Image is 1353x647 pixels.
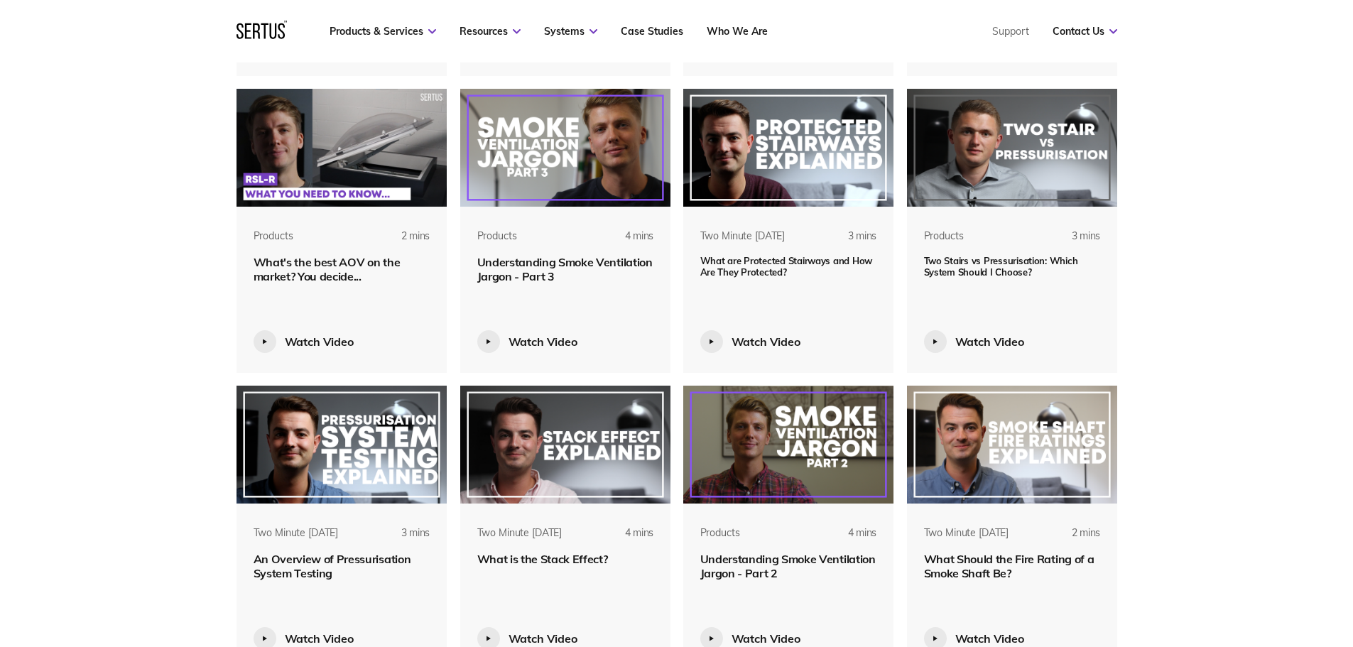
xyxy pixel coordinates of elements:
[955,631,1024,646] div: Watch Video
[924,255,1078,278] span: Two Stairs vs Pressurisation: Which System Should I Choose?
[477,552,608,566] span: What is the Stack Effect?
[700,229,786,244] div: Two Minute [DATE]
[700,552,876,580] span: Understanding Smoke Ventilation Jargon - Part 2
[1097,482,1353,647] iframe: Chat Widget
[509,335,577,349] div: Watch Video
[817,526,876,552] div: 4 mins
[477,229,517,244] div: Products
[955,335,1024,349] div: Watch Video
[1041,229,1100,255] div: 3 mins
[992,25,1029,38] a: Support
[330,25,436,38] a: Products & Services
[732,335,800,349] div: Watch Video
[544,25,597,38] a: Systems
[477,255,653,283] span: Understanding Smoke Ventilation Jargon - Part 3
[732,631,800,646] div: Watch Video
[700,255,873,278] span: What are Protected Stairways and How Are They Protected?
[477,526,563,540] div: Two Minute [DATE]
[254,255,401,283] span: What's the best AOV on the market? You decide...
[254,552,411,580] span: An Overview of Pressurisation System Testing
[707,25,768,38] a: Who We Are
[254,526,339,540] div: Two Minute [DATE]
[700,526,740,540] div: Products
[460,25,521,38] a: Resources
[924,552,1094,580] span: What Should the Fire Rating of a Smoke Shaft Be?
[371,526,430,552] div: 3 mins
[285,335,354,349] div: Watch Video
[254,229,293,244] div: Products
[594,526,653,552] div: 4 mins
[285,631,354,646] div: Watch Video
[509,631,577,646] div: Watch Video
[1041,526,1100,552] div: 2 mins
[1053,25,1117,38] a: Contact Us
[817,229,876,255] div: 3 mins
[594,229,653,255] div: 4 mins
[924,229,964,244] div: Products
[621,25,683,38] a: Case Studies
[924,526,1009,540] div: Two Minute [DATE]
[371,229,430,255] div: 2 mins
